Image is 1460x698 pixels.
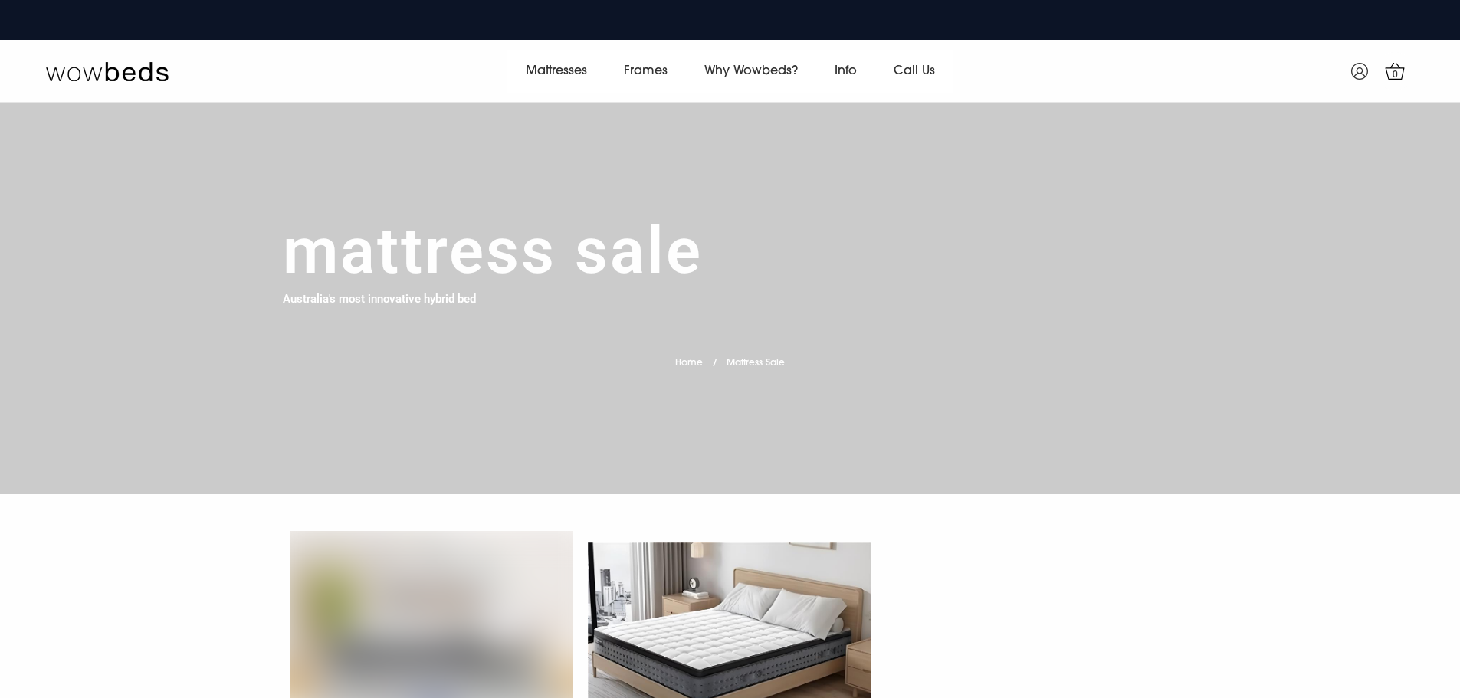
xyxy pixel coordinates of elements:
[816,50,875,93] a: Info
[686,50,816,93] a: Why Wowbeds?
[283,290,476,308] h4: Australia's most innovative hybrid bed
[675,359,703,368] a: Home
[727,359,785,368] span: Mattress Sale
[1376,52,1414,90] a: 0
[675,338,786,377] nav: breadcrumbs
[875,50,953,93] a: Call Us
[605,50,686,93] a: Frames
[1388,67,1403,83] span: 0
[46,61,169,82] img: Wow Beds Logo
[713,359,717,368] span: /
[507,50,605,93] a: Mattresses
[283,213,703,290] h1: Mattress Sale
